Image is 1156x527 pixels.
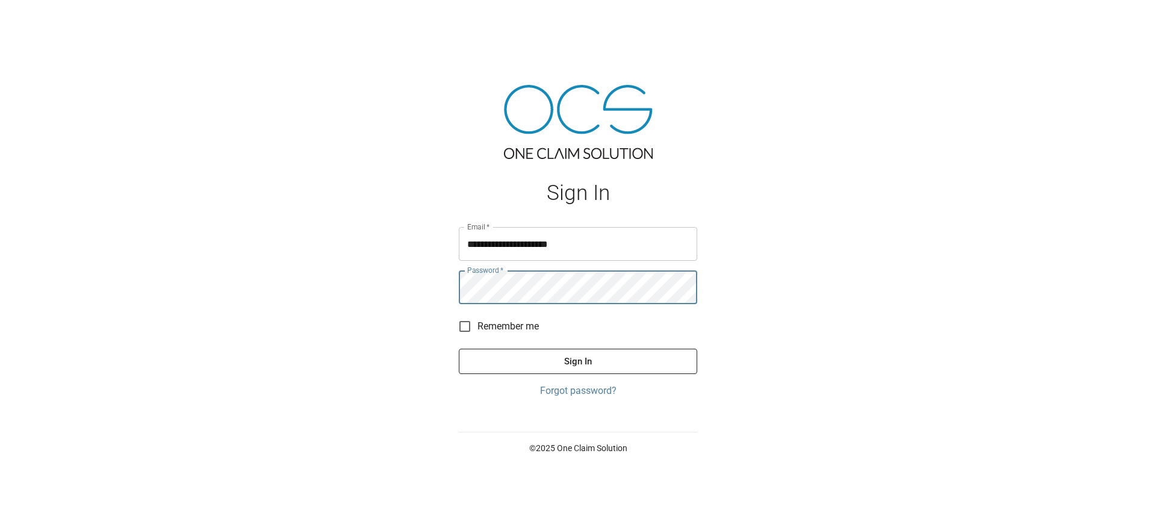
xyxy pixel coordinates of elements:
a: Forgot password? [459,384,697,398]
label: Email [467,222,490,232]
h1: Sign In [459,181,697,205]
label: Password [467,265,503,275]
span: Remember me [477,319,539,334]
p: © 2025 One Claim Solution [459,442,697,454]
img: ocs-logo-white-transparent.png [14,7,63,31]
img: ocs-logo-tra.png [504,85,653,159]
button: Sign In [459,349,697,374]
